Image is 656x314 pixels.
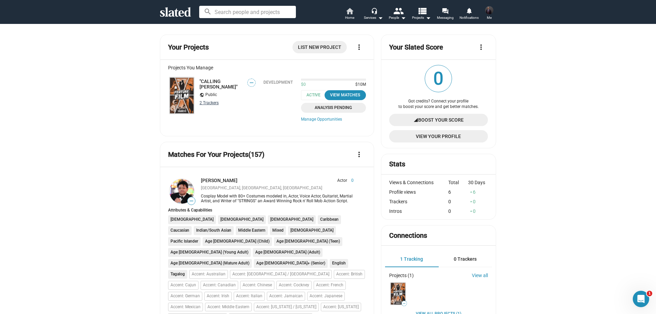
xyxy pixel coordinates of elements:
div: 0 [448,199,468,204]
span: — [188,198,195,204]
mat-card-title: Connections [389,231,427,240]
li: Accent: French [314,281,346,290]
span: 0 [425,65,452,92]
mat-card-title: Matches For Your Projects [168,150,264,159]
button: Projects [409,7,433,22]
li: Age [DEMOGRAPHIC_DATA] (Young Adult) [168,248,251,257]
li: Accent: Chinese [240,281,274,290]
div: Profile views [389,189,449,195]
li: [DEMOGRAPHIC_DATA] [288,226,336,235]
div: Views & Connections [389,180,449,185]
mat-icon: notifications [466,7,472,14]
li: [DEMOGRAPHIC_DATA] [168,215,216,224]
div: 0 [468,199,488,204]
span: 0 Trackers [454,256,477,262]
div: Trackers [389,199,449,204]
a: Joe Manio [168,178,195,205]
span: s [217,100,219,105]
span: Active [301,90,330,100]
div: Services [364,14,383,22]
span: Analysis Pending [305,104,362,111]
mat-icon: arrow_drop_up [469,199,474,204]
span: $0 [301,82,306,87]
span: Projects [412,14,431,22]
span: $10M [353,82,366,87]
li: Middle Eastern [236,226,268,235]
a: 2 Trackers [200,100,219,105]
span: View Your Profile [395,130,482,142]
mat-icon: arrow_drop_down [376,14,384,22]
a: Messaging [433,7,457,22]
img: "CALLING CLEMENTE" [169,77,194,114]
a: Analysis Pending [301,103,366,113]
span: (157) [248,150,264,159]
div: Projects You Manage [168,65,366,70]
mat-icon: view_list [417,6,427,16]
mat-card-title: Your Projects [168,43,209,52]
div: Got credits? Connect your profile to boost your score and get better matches. [389,99,488,110]
span: Messaging [437,14,454,22]
img: Joe Manio [169,179,194,204]
li: Age [DEMOGRAPHIC_DATA] (Adult) [253,248,323,257]
li: Accent: Middle Eastern [205,303,252,312]
a: Home [338,7,361,22]
mat-icon: arrow_drop_down [399,14,407,22]
li: English [330,259,348,268]
span: Notifications [460,14,479,22]
mat-icon: people [393,6,403,16]
div: Total [448,180,468,185]
li: Accent: Canadian [201,281,238,290]
mat-icon: arrow_drop_up [469,190,474,194]
div: 0 [468,208,488,214]
div: View Matches [329,92,362,99]
div: [GEOGRAPHIC_DATA], [GEOGRAPHIC_DATA], [GEOGRAPHIC_DATA] [201,186,354,191]
a: "CALLING CLEMENTE" [389,281,407,306]
li: Caucasian [168,226,192,235]
button: James MarcusMe [481,5,497,23]
button: People [385,7,409,22]
mat-icon: arrow_drop_down [424,14,432,22]
a: Boost Your Score [389,114,488,126]
div: Cosplay Model with 80+ Costumes modeled in, Actor, Voice Actor, Guitarist, Martial Artist, and Wr... [201,194,354,203]
li: Mixed [270,226,286,235]
span: 1 Tracking [400,256,423,262]
li: Accent: Japanese [307,292,345,301]
a: [PERSON_NAME] [201,178,237,183]
li: Accent: Mexican [168,303,203,312]
mat-icon: forum [442,8,448,14]
div: Attributes & Capabilities [168,208,366,213]
mat-card-title: Stats [389,160,405,169]
button: Services [361,7,385,22]
mat-icon: more_vert [477,43,485,51]
li: Accent: [US_STATE] / [US_STATE] [254,303,319,312]
iframe: Intercom live chat [633,291,649,307]
a: View Your Profile [389,130,488,142]
div: 30 Days [468,180,488,185]
li: [DEMOGRAPHIC_DATA] [218,215,266,224]
li: Accent: Australian [189,270,228,279]
a: View all [472,273,488,278]
span: — [248,80,255,86]
li: Accent: Italian [234,292,265,301]
mat-icon: headset_mic [371,8,377,14]
li: Accent: Irish [204,292,232,301]
div: 6 [468,189,488,195]
li: Accent: Jamaican [267,292,305,301]
span: List New Project [298,41,341,53]
span: 0 [347,178,354,183]
button: View Matches [325,90,366,100]
a: "CALLING [PERSON_NAME]" [200,79,243,90]
img: James Marcus [485,6,493,14]
div: Projects (1) [389,273,414,278]
span: Public [205,92,217,98]
li: Age [DEMOGRAPHIC_DATA] (Mature Adult) [168,259,252,268]
li: Age [DEMOGRAPHIC_DATA] (Child) [203,237,272,246]
input: Search people and projects [199,6,296,18]
mat-icon: more_vert [355,43,363,51]
div: People [389,14,406,22]
a: Notifications [457,7,481,22]
div: Development [263,80,293,85]
li: Age [DEMOGRAPHIC_DATA]+ (Senior) [254,259,328,268]
div: Intros [389,208,449,214]
li: Caribbean [318,215,341,224]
